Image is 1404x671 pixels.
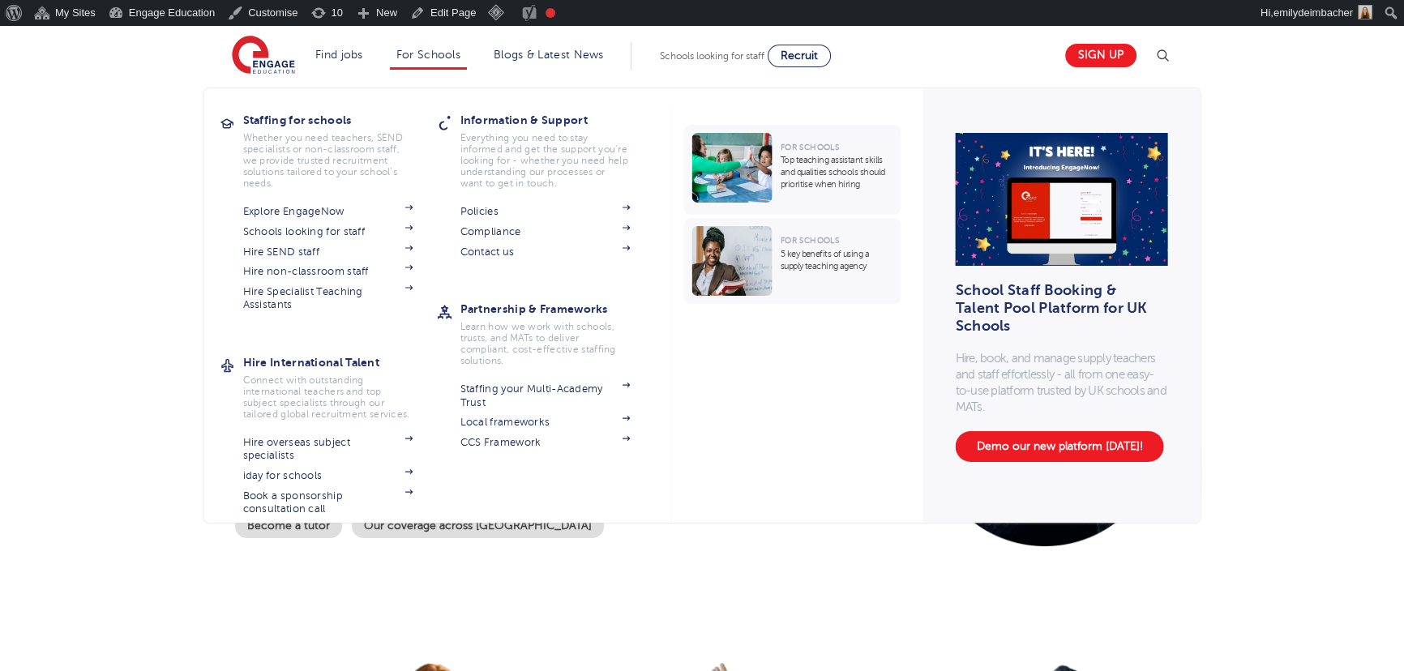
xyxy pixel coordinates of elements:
[243,225,413,238] a: Schools looking for staff
[546,8,555,18] div: Needs improvement
[781,49,818,62] span: Recruit
[956,350,1168,415] p: Hire, book, and manage supply teachers and staff effortlessly - all from one easy-to-use platform...
[460,321,631,366] p: Learn how we work with schools, trusts, and MATs to deliver compliant, cost-effective staffing so...
[235,515,342,538] a: Become a tutor
[243,351,438,374] h3: Hire International Talent
[243,436,413,463] a: Hire overseas subject specialists
[460,109,655,131] h3: Information & Support
[956,431,1164,462] a: Demo our new platform [DATE]!
[956,290,1158,326] h3: School Staff Booking & Talent Pool Platform for UK Schools
[781,143,839,152] span: For Schools
[684,125,905,215] a: For Schools Top teaching assistant skills and qualities schools should prioritise when hiring
[243,132,413,189] p: Whether you need teachers, SEND specialists or non-classroom staff, we provide trusted recruitmen...
[460,205,631,218] a: Policies
[243,265,413,278] a: Hire non-classroom staff
[781,154,893,190] p: Top teaching assistant skills and qualities schools should prioritise when hiring
[781,248,893,272] p: 5 key benefits of using a supply teaching agency
[1065,44,1136,67] a: Sign up
[768,45,831,67] a: Recruit
[396,49,460,61] a: For Schools
[243,205,413,218] a: Explore EngageNow
[684,218,905,304] a: For Schools 5 key benefits of using a supply teaching agency
[1273,6,1353,19] span: emilydeimbacher
[460,436,631,449] a: CCS Framework
[243,109,438,131] h3: Staffing for schools
[243,374,413,420] p: Connect with outstanding international teachers and top subject specialists through our tailored ...
[243,246,413,259] a: Hire SEND staff
[460,297,655,320] h3: Partnership & Frameworks
[243,109,438,189] a: Staffing for schools Whether you need teachers, SEND specialists or non-classroom staff, we provi...
[243,489,413,516] a: Book a sponsorship consultation call
[494,49,604,61] a: Blogs & Latest News
[460,383,631,409] a: Staffing your Multi-Academy Trust
[232,36,295,76] img: Engage Education
[243,351,438,420] a: Hire International Talent Connect with outstanding international teachers and top subject special...
[460,132,631,189] p: Everything you need to stay informed and get the support you’re looking for - whether you need he...
[352,515,604,538] a: Our coverage across [GEOGRAPHIC_DATA]
[315,49,363,61] a: Find jobs
[460,109,655,189] a: Information & Support Everything you need to stay informed and get the support you’re looking for...
[781,236,839,245] span: For Schools
[460,246,631,259] a: Contact us
[660,50,764,62] span: Schools looking for staff
[460,225,631,238] a: Compliance
[243,285,413,312] a: Hire Specialist Teaching Assistants
[460,416,631,429] a: Local frameworks
[243,469,413,482] a: iday for schools
[460,297,655,366] a: Partnership & Frameworks Learn how we work with schools, trusts, and MATs to deliver compliant, c...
